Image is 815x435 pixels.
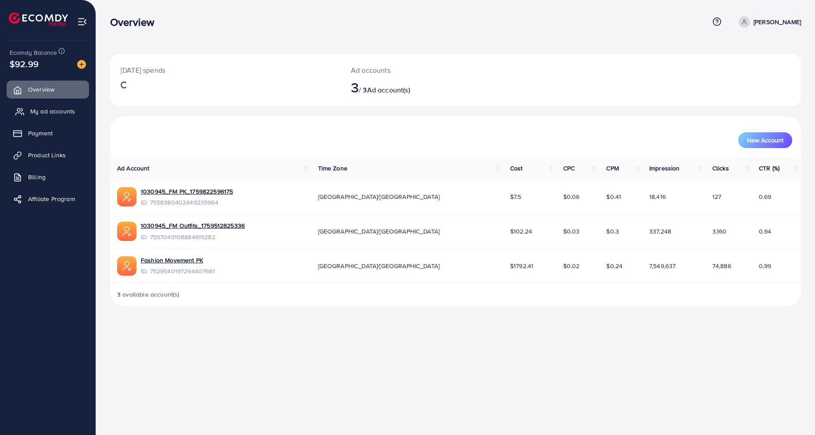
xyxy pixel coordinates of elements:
span: 3,160 [712,227,727,236]
span: $0.02 [563,262,580,270]
span: Billing [28,173,46,181]
a: Billing [7,168,89,186]
span: $0.3 [606,227,619,236]
a: Affiliate Program [7,190,89,208]
a: 1030945_FM Outfits_1759512825336 [141,221,245,230]
a: My ad accounts [7,103,89,120]
span: Impression [649,164,680,173]
span: 18,416 [649,192,666,201]
a: [PERSON_NAME] [735,16,801,28]
span: 7,549,637 [649,262,676,270]
span: Clicks [712,164,729,173]
a: Payment [7,124,89,142]
a: Product Links [7,146,89,164]
a: Fashion Movement PK [141,256,203,265]
span: CPC [563,164,575,173]
span: Product Links [28,151,66,159]
span: $1792.41 [510,262,533,270]
span: Payment [28,129,53,138]
span: $102.24 [510,227,532,236]
a: 1030945_FM PK_1759822596175 [141,187,233,196]
span: 0.69 [759,192,772,201]
span: $0.24 [606,262,622,270]
h2: / 3 [351,79,503,95]
img: ic-ads-acc.e4c84228.svg [117,256,136,276]
span: ID: 7558380402449235984 [141,198,233,207]
span: 0.94 [759,227,772,236]
span: CTR (%) [759,164,779,173]
span: $0.41 [606,192,621,201]
span: $0.03 [563,227,580,236]
span: $0.06 [563,192,580,201]
img: ic-ads-acc.e4c84228.svg [117,187,136,206]
img: logo [9,12,68,26]
span: Cost [510,164,523,173]
span: [GEOGRAPHIC_DATA]/[GEOGRAPHIC_DATA] [318,227,440,236]
span: 127 [712,192,721,201]
p: Ad accounts [351,65,503,75]
img: image [77,60,86,69]
img: ic-ads-acc.e4c84228.svg [117,222,136,241]
a: Overview [7,81,89,98]
span: Affiliate Program [28,195,75,203]
span: Ad account(s) [367,85,410,95]
span: My ad accounts [30,107,75,116]
span: $7.5 [510,192,522,201]
p: [PERSON_NAME] [754,17,801,27]
span: 3 [351,77,359,97]
img: menu [77,17,87,27]
span: Ad Account [117,164,150,173]
span: Ecomdy Balance [10,48,57,57]
span: New Account [747,137,783,143]
span: 74,886 [712,262,731,270]
span: CPM [606,164,618,173]
span: Time Zone [318,164,347,173]
button: New Account [738,132,792,148]
span: ID: 7529540197294407681 [141,267,215,276]
span: 337,248 [649,227,671,236]
span: [GEOGRAPHIC_DATA]/[GEOGRAPHIC_DATA] [318,192,440,201]
h3: Overview [110,16,161,28]
span: $92.99 [10,57,39,70]
span: 0.99 [759,262,772,270]
span: [GEOGRAPHIC_DATA]/[GEOGRAPHIC_DATA] [318,262,440,270]
span: Overview [28,85,54,94]
span: ID: 7557049108884619282 [141,233,245,241]
span: 3 available account(s) [117,290,180,299]
p: [DATE] spends [121,65,330,75]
